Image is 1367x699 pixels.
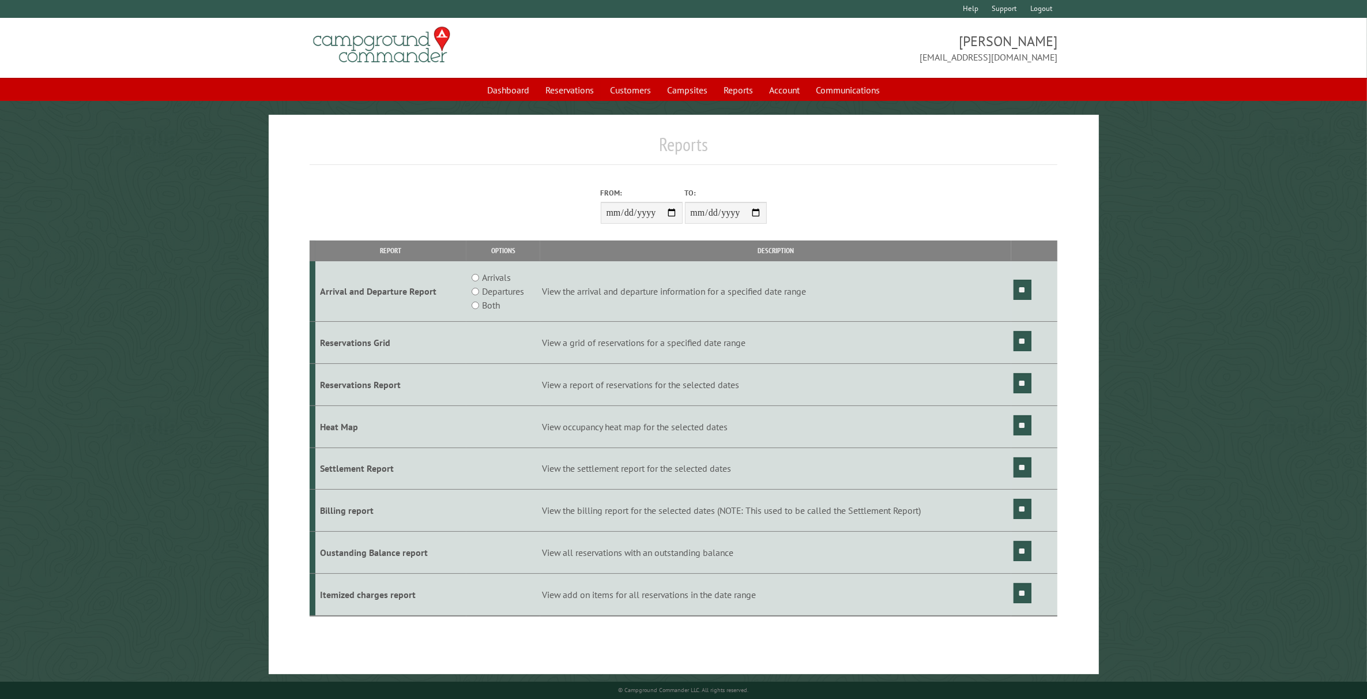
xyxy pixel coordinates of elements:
label: Arrivals [482,270,511,284]
th: Description [540,240,1012,261]
a: Dashboard [480,79,536,101]
a: Communications [809,79,887,101]
td: View a grid of reservations for a specified date range [540,322,1012,364]
th: Report [315,240,467,261]
td: Arrival and Departure Report [315,261,467,322]
td: View the billing report for the selected dates (NOTE: This used to be called the Settlement Report) [540,490,1012,532]
label: From: [601,187,683,198]
a: Account [762,79,807,101]
td: Reservations Grid [315,322,467,364]
td: Oustanding Balance report [315,532,467,574]
h1: Reports [310,133,1058,165]
td: View occupancy heat map for the selected dates [540,405,1012,448]
td: View the arrival and departure information for a specified date range [540,261,1012,322]
td: Settlement Report [315,448,467,490]
td: View the settlement report for the selected dates [540,448,1012,490]
td: Reservations Report [315,363,467,405]
a: Reservations [538,79,601,101]
small: © Campground Commander LLC. All rights reserved. [619,686,749,694]
label: Both [482,298,500,312]
label: Departures [482,284,524,298]
td: View all reservations with an outstanding balance [540,532,1012,574]
td: View add on items for all reservations in the date range [540,573,1012,615]
span: [PERSON_NAME] [EMAIL_ADDRESS][DOMAIN_NAME] [684,32,1058,64]
td: View a report of reservations for the selected dates [540,363,1012,405]
a: Campsites [660,79,714,101]
td: Billing report [315,490,467,532]
td: Itemized charges report [315,573,467,615]
th: Options [466,240,540,261]
a: Customers [603,79,658,101]
td: Heat Map [315,405,467,448]
label: To: [685,187,767,198]
img: Campground Commander [310,22,454,67]
a: Reports [717,79,760,101]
